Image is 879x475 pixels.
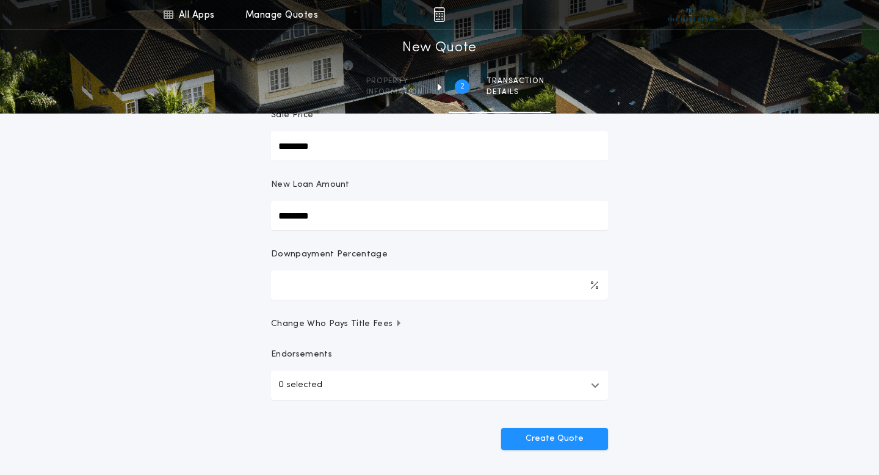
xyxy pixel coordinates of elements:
[271,270,608,300] input: Downpayment Percentage
[487,76,544,86] span: Transaction
[433,7,445,22] img: img
[668,9,714,21] img: vs-icon
[271,371,608,400] button: 0 selected
[501,428,608,450] button: Create Quote
[402,38,477,58] h1: New Quote
[271,179,350,191] p: New Loan Amount
[366,76,423,86] span: Property
[271,109,313,121] p: Sale Price
[487,87,544,97] span: details
[271,201,608,230] input: New Loan Amount
[366,87,423,97] span: information
[271,349,608,361] p: Endorsements
[278,378,322,393] p: 0 selected
[271,248,388,261] p: Downpayment Percentage
[460,82,465,92] h2: 2
[271,318,608,330] button: Change Who Pays Title Fees
[271,318,402,330] span: Change Who Pays Title Fees
[271,131,608,161] input: Sale Price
